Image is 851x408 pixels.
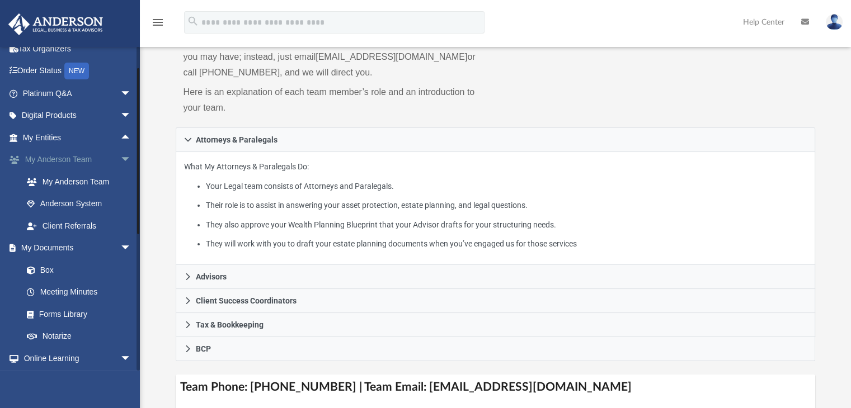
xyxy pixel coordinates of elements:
img: User Pic [826,14,843,30]
li: They will work with you to draft your estate planning documents when you’ve engaged us for those ... [206,237,807,251]
span: arrow_drop_down [120,237,143,260]
a: My Anderson Teamarrow_drop_down [8,149,148,171]
a: Platinum Q&Aarrow_drop_down [8,82,148,105]
a: My Entitiesarrow_drop_up [8,126,148,149]
a: Notarize [16,325,143,348]
a: Client Success Coordinators [176,289,816,313]
a: My Anderson Team [16,170,143,193]
a: Order StatusNEW [8,60,148,83]
a: Tax & Bookkeeping [176,313,816,337]
a: Attorneys & Paralegals [176,127,816,152]
li: Their role is to assist in answering your asset protection, estate planning, and legal questions. [206,198,807,212]
span: arrow_drop_down [120,347,143,370]
a: BCP [176,337,816,361]
img: Anderson Advisors Platinum Portal [5,13,106,35]
a: Tax Organizers [8,37,148,60]
span: arrow_drop_down [120,82,143,105]
i: menu [151,16,164,29]
span: arrow_drop_up [120,126,143,149]
a: Anderson System [16,193,148,215]
a: Meeting Minutes [16,281,143,303]
span: BCP [196,345,211,353]
a: My Documentsarrow_drop_down [8,237,143,259]
span: Advisors [196,273,227,281]
span: arrow_drop_down [120,105,143,127]
i: search [187,15,199,27]
a: menu [151,21,164,29]
span: arrow_drop_down [120,149,143,172]
a: Courses [16,369,143,392]
a: Client Referrals [16,215,148,237]
a: Digital Productsarrow_drop_down [8,105,148,127]
span: Tax & Bookkeeping [196,321,264,329]
h4: Team Phone: [PHONE_NUMBER] | Team Email: [EMAIL_ADDRESS][DOMAIN_NAME] [176,374,816,400]
a: Online Learningarrow_drop_down [8,347,143,369]
span: Client Success Coordinators [196,297,297,305]
p: Here is an explanation of each team member’s role and an introduction to your team. [184,84,488,116]
p: What My Attorneys & Paralegals Do: [184,160,807,251]
a: Box [16,259,137,281]
a: [EMAIL_ADDRESS][DOMAIN_NAME] [316,52,467,61]
li: They also approve your Wealth Planning Blueprint that your Advisor drafts for your structuring ne... [206,218,807,232]
div: NEW [64,63,89,79]
a: Advisors [176,265,816,289]
span: Attorneys & Paralegals [196,136,278,144]
div: Attorneys & Paralegals [176,152,816,265]
li: Your Legal team consists of Attorneys and Paralegals. [206,179,807,193]
p: You don’t need to know who to contact specifically for each question or need you may have; instea... [184,34,488,80]
a: Forms Library [16,303,137,325]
